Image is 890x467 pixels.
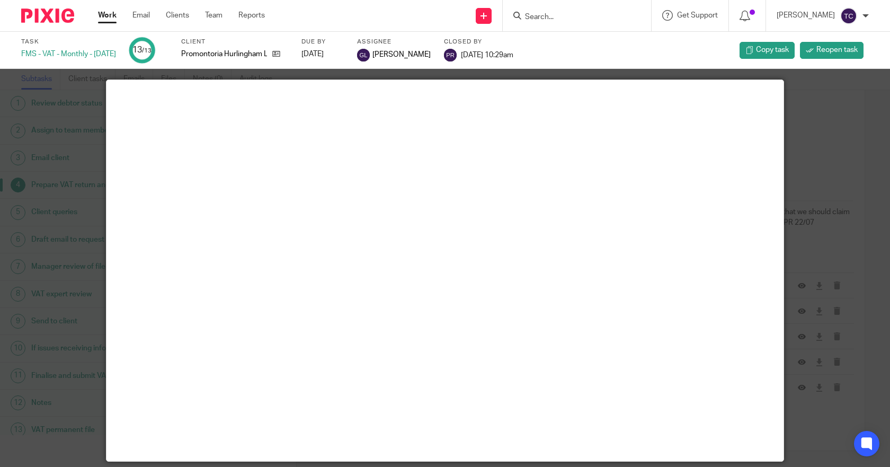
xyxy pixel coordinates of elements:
[166,10,189,21] a: Clients
[301,38,344,46] label: Due by
[181,49,267,59] p: Promontoria Hurlingham Ltd
[21,8,74,23] img: Pixie
[238,10,265,21] a: Reports
[132,10,150,21] a: Email
[181,38,288,46] label: Client
[524,13,619,22] input: Search
[800,42,864,59] a: Reopen task
[98,10,117,21] a: Work
[21,38,116,46] label: Task
[840,7,857,24] img: svg%3E
[205,10,222,21] a: Team
[357,49,370,61] img: svg%3E
[372,49,431,60] span: [PERSON_NAME]
[677,12,718,19] span: Get Support
[740,42,795,59] a: Copy task
[816,45,858,55] span: Reopen task
[132,44,152,56] div: 13
[301,49,344,59] div: [DATE]
[444,49,457,61] img: svg%3E
[444,38,513,46] label: Closed by
[357,38,431,46] label: Assignee
[142,48,152,54] small: /13
[756,45,789,55] span: Copy task
[777,10,835,21] p: [PERSON_NAME]
[21,49,116,59] div: FMS - VAT - Monthly - [DATE]
[461,51,513,58] span: [DATE] 10:29am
